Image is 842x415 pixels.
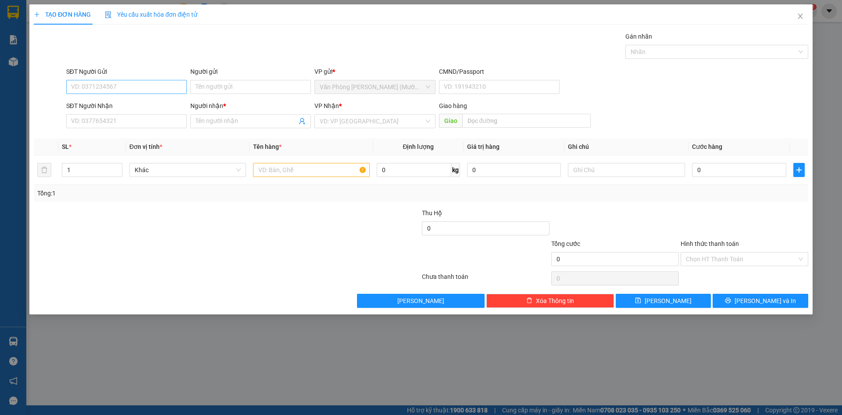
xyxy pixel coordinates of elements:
span: VP Nhận [315,102,339,109]
span: kg [451,163,460,177]
span: [PERSON_NAME] và In [735,296,796,306]
input: 0 [467,163,561,177]
span: Định lượng [403,143,434,150]
div: Người nhận [190,101,311,111]
div: Chưa thanh toán [421,272,550,287]
span: Yêu cầu xuất hóa đơn điện tử [105,11,197,18]
span: Cước hàng [692,143,722,150]
button: save[PERSON_NAME] [616,294,711,308]
img: logo.jpg [95,11,116,32]
span: TẠO ĐƠN HÀNG [34,11,91,18]
span: Giá trị hàng [467,143,499,150]
span: close [797,13,804,20]
span: plus [794,166,804,173]
li: (c) 2017 [74,42,121,53]
span: printer [725,297,731,304]
button: Close [788,4,813,29]
div: VP gửi [315,67,435,76]
img: icon [105,11,112,18]
b: BIÊN NHẬN GỬI HÀNG [57,13,84,69]
span: [PERSON_NAME] [398,296,445,306]
input: VD: Bàn, Ghế [253,163,370,177]
span: Giao [439,114,462,128]
span: Xóa Thông tin [536,296,574,306]
button: printer[PERSON_NAME] và In [713,294,808,308]
span: plus [34,11,40,18]
div: Tổng: 1 [37,188,325,198]
button: [PERSON_NAME] [357,294,485,308]
div: SĐT Người Gửi [66,67,187,76]
input: Dọc đường [462,114,591,128]
div: Người gửi [190,67,311,76]
span: save [635,297,642,304]
img: logo.jpg [11,11,55,55]
span: SL [62,143,69,150]
label: Hình thức thanh toán [681,240,739,247]
span: Giao hàng [439,102,467,109]
span: Đơn vị tính [129,143,162,150]
span: delete [526,297,532,304]
span: user-add [299,118,306,125]
b: [DOMAIN_NAME] [74,33,121,40]
span: Văn Phòng Trần Phú (Mường Thanh) [320,80,430,94]
span: [PERSON_NAME] [645,296,692,306]
b: [PERSON_NAME] [11,57,50,98]
span: Thu Hộ [422,209,442,217]
span: Tên hàng [253,143,282,150]
span: Khác [135,163,241,177]
button: delete [37,163,51,177]
span: Tổng cước [551,240,580,247]
th: Ghi chú [565,138,689,155]
input: Ghi Chú [568,163,685,177]
div: CMND/Passport [439,67,560,76]
button: plus [793,163,805,177]
button: deleteXóa Thông tin [487,294,614,308]
div: SĐT Người Nhận [66,101,187,111]
label: Gán nhãn [625,33,652,40]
